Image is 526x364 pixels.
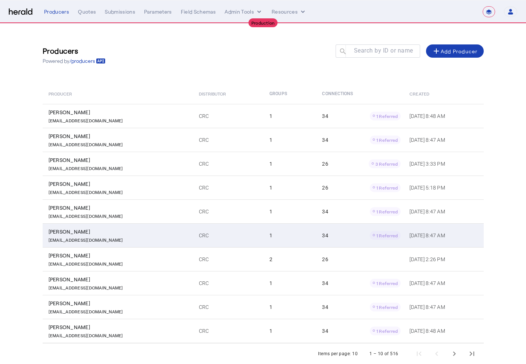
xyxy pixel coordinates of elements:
div: 34 [322,231,401,240]
div: [PERSON_NAME] [49,133,190,140]
div: [PERSON_NAME] [49,109,190,116]
td: CRC [193,223,264,247]
td: [DATE] 8:47 AM [404,223,483,247]
td: [DATE] 8:47 AM [404,199,483,223]
span: 1 Referred [376,304,398,310]
div: Items per page: [318,350,351,357]
p: [EMAIL_ADDRESS][DOMAIN_NAME] [49,188,123,195]
p: [EMAIL_ADDRESS][DOMAIN_NAME] [49,283,123,291]
div: Producers [44,8,69,15]
td: 1 [264,271,316,295]
td: [DATE] 8:47 AM [404,271,483,295]
td: 1 [264,223,316,247]
td: [DATE] 8:48 AM [404,104,483,128]
div: 26 [322,159,401,168]
th: Groups [264,83,316,104]
p: [EMAIL_ADDRESS][DOMAIN_NAME] [49,331,123,338]
div: 34 [322,207,401,216]
button: Last page [463,345,481,363]
div: Add Producer [432,47,478,55]
span: 1 Referred [376,137,398,143]
th: Producer [43,83,193,104]
td: 1 [264,176,316,199]
p: [EMAIL_ADDRESS][DOMAIN_NAME] [49,212,123,219]
span: 1 Referred [376,113,398,119]
td: CRC [193,295,264,319]
h3: Producers [43,46,105,56]
span: 1 Referred [376,281,398,286]
td: CRC [193,104,264,128]
div: 34 [322,327,401,335]
mat-icon: search [336,47,348,57]
p: [EMAIL_ADDRESS][DOMAIN_NAME] [49,116,123,123]
td: CRC [193,271,264,295]
p: [EMAIL_ADDRESS][DOMAIN_NAME] [49,307,123,314]
div: 34 [322,303,401,311]
span: 1 Referred [376,209,398,214]
td: 1 [264,104,316,128]
div: Submissions [105,8,135,15]
div: Production [248,18,278,27]
a: /producers [69,57,105,65]
div: [PERSON_NAME] [49,180,190,188]
mat-icon: add [432,47,441,55]
p: [EMAIL_ADDRESS][DOMAIN_NAME] [49,164,123,171]
div: [PERSON_NAME] [49,156,190,164]
div: [PERSON_NAME] [49,324,190,331]
td: CRC [193,176,264,199]
mat-label: Search by ID or name [354,47,413,54]
td: [DATE] 5:18 PM [404,176,483,199]
div: [PERSON_NAME] [49,204,190,212]
td: 1 [264,128,316,152]
button: internal dropdown menu [225,8,263,15]
div: Quotes [78,8,96,15]
button: Resources dropdown menu [272,8,307,15]
span: 1 Referred [376,328,398,334]
th: Distributor [193,83,264,104]
th: Connections [316,83,404,104]
div: 10 [352,350,358,357]
div: [PERSON_NAME] [49,300,190,307]
th: Created [404,83,483,104]
p: [EMAIL_ADDRESS][DOMAIN_NAME] [49,140,123,147]
img: Herald Logo [9,8,32,15]
div: 34 [322,112,401,120]
td: 1 [264,319,316,343]
td: CRC [193,319,264,343]
td: [DATE] 3:33 PM [404,152,483,176]
td: CRC [193,247,264,271]
div: 1 – 10 of 516 [369,350,398,357]
button: Next page [446,345,463,363]
div: Parameters [144,8,172,15]
div: [PERSON_NAME] [49,252,190,259]
div: 26 [322,256,401,263]
td: [DATE] 8:47 AM [404,128,483,152]
td: 1 [264,295,316,319]
td: CRC [193,128,264,152]
td: 2 [264,247,316,271]
button: Add Producer [426,44,484,58]
div: 34 [322,136,401,144]
td: [DATE] 2:26 PM [404,247,483,271]
span: 1 Referred [376,233,398,238]
p: Powered by [43,57,105,65]
div: [PERSON_NAME] [49,276,190,283]
td: CRC [193,152,264,176]
p: [EMAIL_ADDRESS][DOMAIN_NAME] [49,235,123,243]
td: CRC [193,199,264,223]
div: 34 [322,279,401,288]
td: [DATE] 8:47 AM [404,295,483,319]
span: 3 Referred [375,161,398,166]
span: 1 Referred [376,185,398,190]
td: 1 [264,152,316,176]
div: 26 [322,183,401,192]
div: Field Schemas [181,8,216,15]
td: [DATE] 8:48 AM [404,319,483,343]
td: 1 [264,199,316,223]
p: [EMAIL_ADDRESS][DOMAIN_NAME] [49,259,123,267]
div: [PERSON_NAME] [49,228,190,235]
